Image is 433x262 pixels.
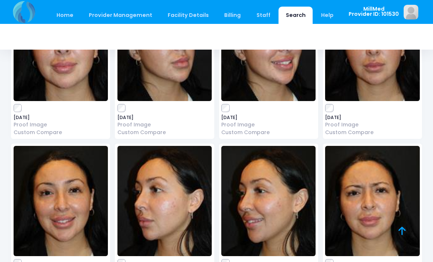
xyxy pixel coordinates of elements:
[404,5,418,19] img: image
[117,121,212,129] a: Proof Image
[325,121,419,129] a: Proof Image
[117,115,212,120] span: [DATE]
[14,115,108,120] span: [DATE]
[279,7,313,24] a: Search
[325,146,419,256] img: image
[221,115,316,120] span: [DATE]
[14,121,108,129] a: Proof Image
[217,7,248,24] a: Billing
[14,146,108,256] img: image
[221,129,316,136] a: Custom Compare
[325,129,419,136] a: Custom Compare
[14,129,108,136] a: Custom Compare
[249,7,277,24] a: Staff
[117,146,212,256] img: image
[81,7,159,24] a: Provider Management
[349,6,399,17] span: MillMed Provider ID: 101530
[161,7,216,24] a: Facility Details
[314,7,341,24] a: Help
[49,7,80,24] a: Home
[221,146,316,256] img: image
[117,129,212,136] a: Custom Compare
[325,115,419,120] span: [DATE]
[221,121,316,129] a: Proof Image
